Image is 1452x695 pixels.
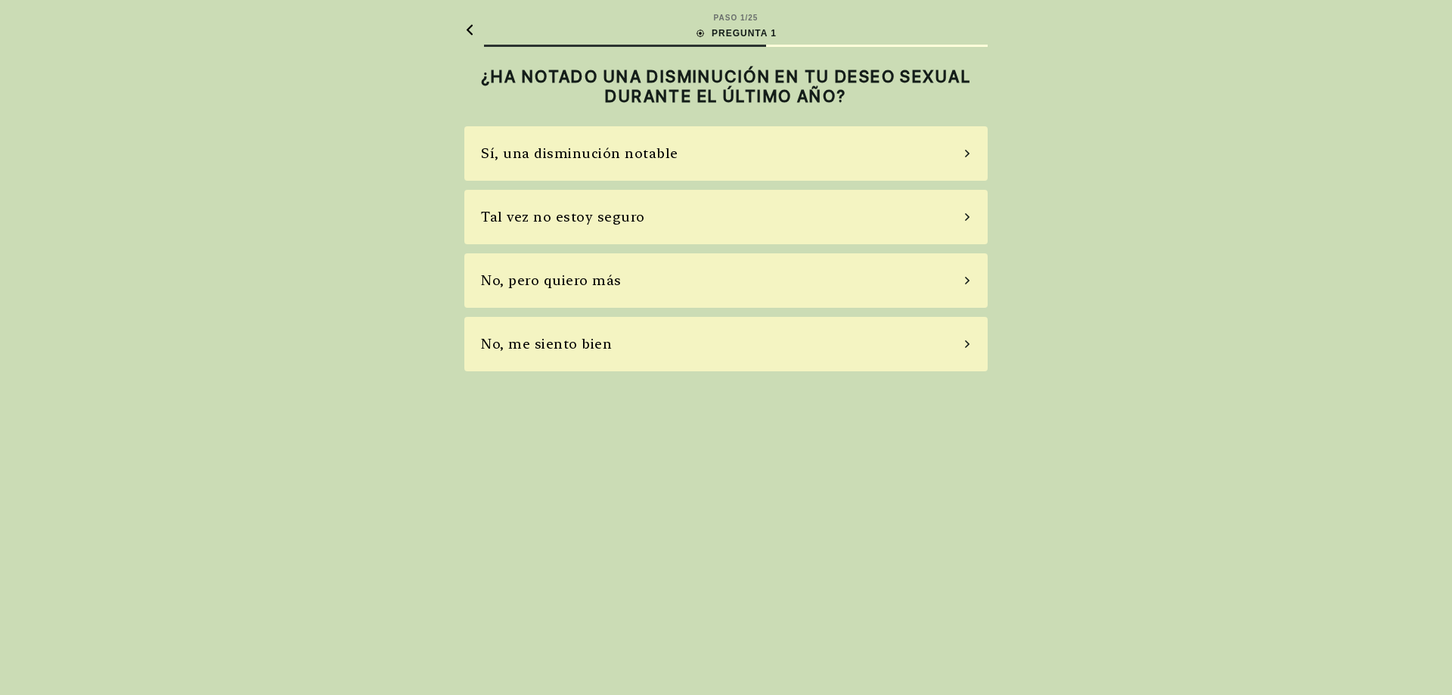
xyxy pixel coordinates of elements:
font: Sí, una disminución notable [481,145,678,161]
font: 25 [748,14,758,22]
font: ¿HA NOTADO UNA DISMINUCIÓN EN TU DESEO SEXUAL DURANTE EL ÚLTIMO AÑO? [481,67,971,106]
font: PREGUNTA 1 [712,28,777,39]
font: PASO [714,14,738,22]
font: No, me siento bien [481,336,612,352]
font: No, pero quiero más [481,272,622,288]
font: 1 [740,14,746,22]
font: Tal vez no estoy seguro [481,209,645,225]
font: / [746,14,749,22]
